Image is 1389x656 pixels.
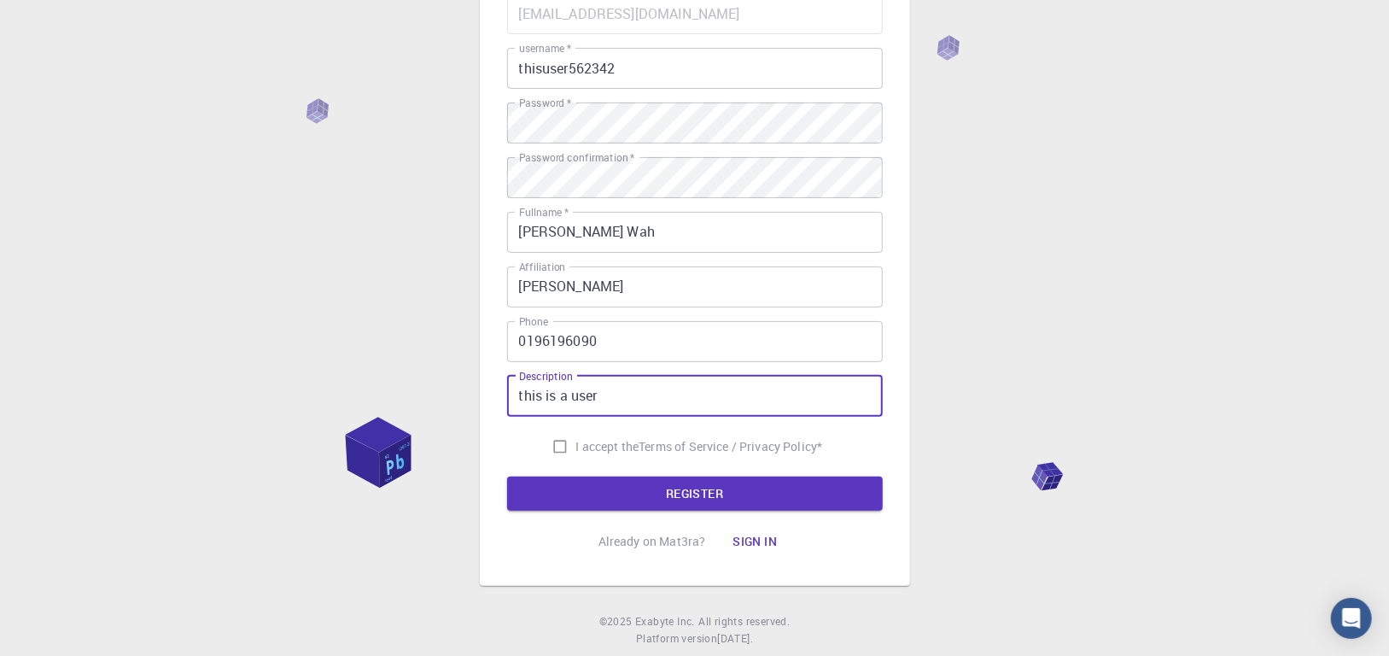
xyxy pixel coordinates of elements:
label: Fullname [519,205,569,220]
a: [DATE]. [717,630,753,647]
span: Platform version [636,630,717,647]
a: Exabyte Inc. [635,613,695,630]
p: Terms of Service / Privacy Policy * [639,438,822,455]
a: Terms of Service / Privacy Policy* [639,438,822,455]
span: [DATE] . [717,631,753,645]
div: Open Intercom Messenger [1331,598,1372,639]
span: Exabyte Inc. [635,614,695,628]
label: Affiliation [519,260,565,274]
button: Sign in [719,524,791,559]
button: REGISTER [507,477,883,511]
label: Description [519,369,573,384]
span: I accept the [576,438,639,455]
p: Already on Mat3ra? [598,533,706,550]
span: © 2025 [599,613,635,630]
label: Password confirmation [519,150,634,165]
span: All rights reserved. [698,613,790,630]
label: Password [519,96,571,110]
label: username [519,41,571,56]
label: Phone [519,314,548,329]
